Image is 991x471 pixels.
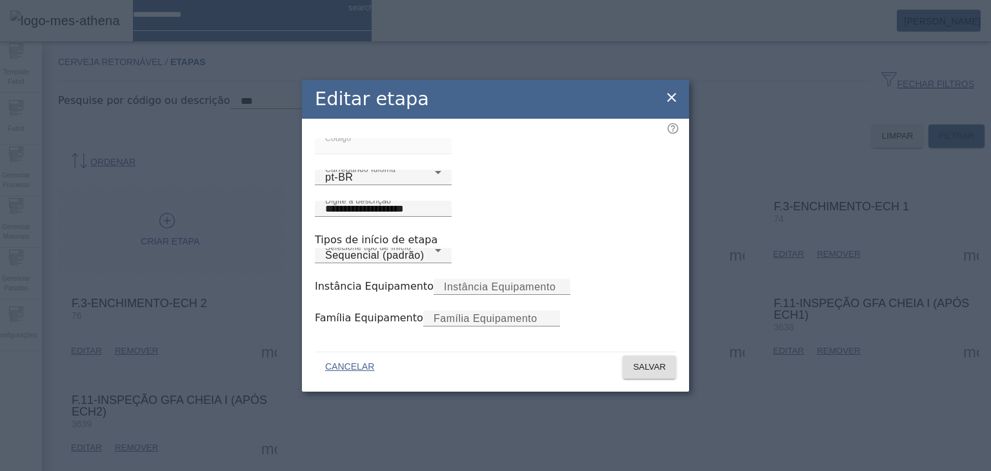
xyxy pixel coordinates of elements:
[325,196,391,205] mat-label: Digite a descrição
[633,361,666,374] span: SALVAR
[315,85,429,113] h2: Editar etapa
[325,361,374,374] span: CANCELAR
[315,356,385,379] button: CANCELAR
[434,312,537,323] mat-label: Família Equipamento
[315,312,423,324] label: Família Equipamento
[315,234,437,246] label: Tipos de início de etapa
[325,134,351,142] mat-label: Código
[444,281,556,292] mat-label: Instância Equipamento
[325,250,425,261] span: Sequencial (padrão)
[623,356,676,379] button: SALVAR
[325,172,353,183] span: pt-BR
[315,280,434,292] label: Instância Equipamento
